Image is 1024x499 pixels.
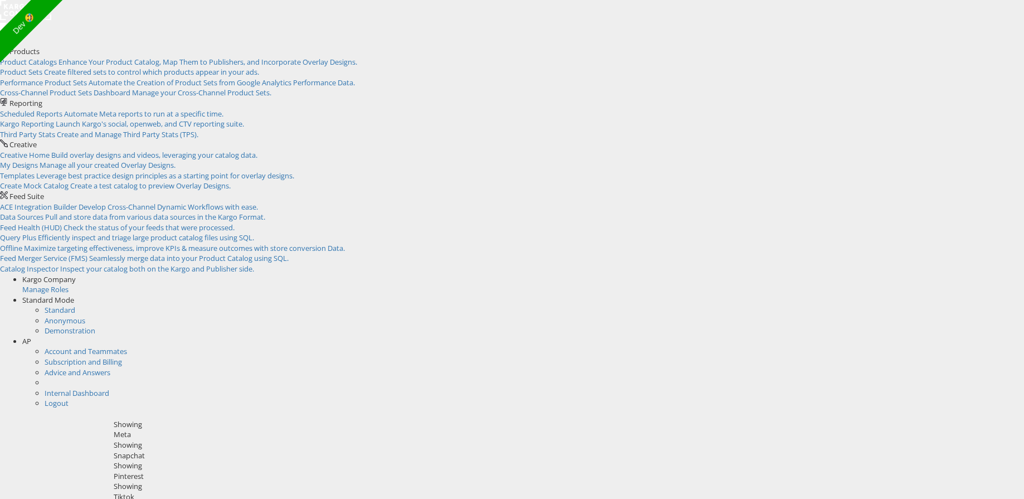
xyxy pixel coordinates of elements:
[57,129,198,139] span: Create and Manage Third Party Stats (TPS).
[45,388,109,398] a: Internal Dashboard
[60,264,254,274] span: Inspect your catalog both on the Kargo and Publisher side.
[114,450,1016,461] div: Snapchat
[79,202,258,212] span: Develop Cross-Channel Dynamic Workflows with ease.
[70,181,231,191] span: Create a test catalog to preview Overlay Designs.
[45,346,127,356] a: Account and Teammates
[45,316,85,326] a: Anonymous
[45,305,75,315] a: Standard
[56,119,244,129] span: Launch Kargo's social, openweb, and CTV reporting suite.
[40,160,175,170] span: Manage all your created Overlay Designs.
[58,57,357,67] span: Enhance Your Product Catalog, Map Them to Publishers, and Incorporate Overlay Designs.
[38,232,254,243] span: Efficiently inspect and triage large product catalog files using SQL.
[22,274,76,284] span: Kargo Company
[45,398,69,408] a: Logout
[45,212,265,222] span: Pull and store data from various data sources in the Kargo Format.
[64,222,235,232] span: Check the status of your feeds that were processed.
[89,77,355,88] span: Automate the Creation of Product Sets from Google Analytics Performance Data.
[22,284,69,294] a: Manage Roles
[22,295,74,305] span: Standard Mode
[45,326,95,336] a: Demonstration
[114,461,1016,471] div: Showing
[114,471,1016,482] div: Pinterest
[45,357,122,367] a: Subscription and Billing
[9,98,42,108] span: Reporting
[114,419,1016,430] div: Showing
[9,191,44,201] span: Feed Suite
[24,243,345,253] span: Maximize targeting effectiveness, improve KPIs & measure outcomes with store conversion Data.
[51,150,257,160] span: Build overlay designs and videos, leveraging your catalog data.
[36,171,294,181] span: Leverage best practice design principles as a starting point for overlay designs.
[9,139,37,149] span: Creative
[9,46,40,56] span: Products
[22,336,31,346] span: AP
[114,440,1016,450] div: Showing
[89,253,289,263] span: Seamlessly merge data into your Product Catalog using SQL.
[45,367,110,377] a: Advice and Answers
[132,88,271,98] span: Manage your Cross-Channel Product Sets.
[114,429,1016,440] div: Meta
[114,481,1016,492] div: Showing
[64,109,223,119] span: Automate Meta reports to run at a specific time.
[44,67,259,77] span: Create filtered sets to control which products appear in your ads.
